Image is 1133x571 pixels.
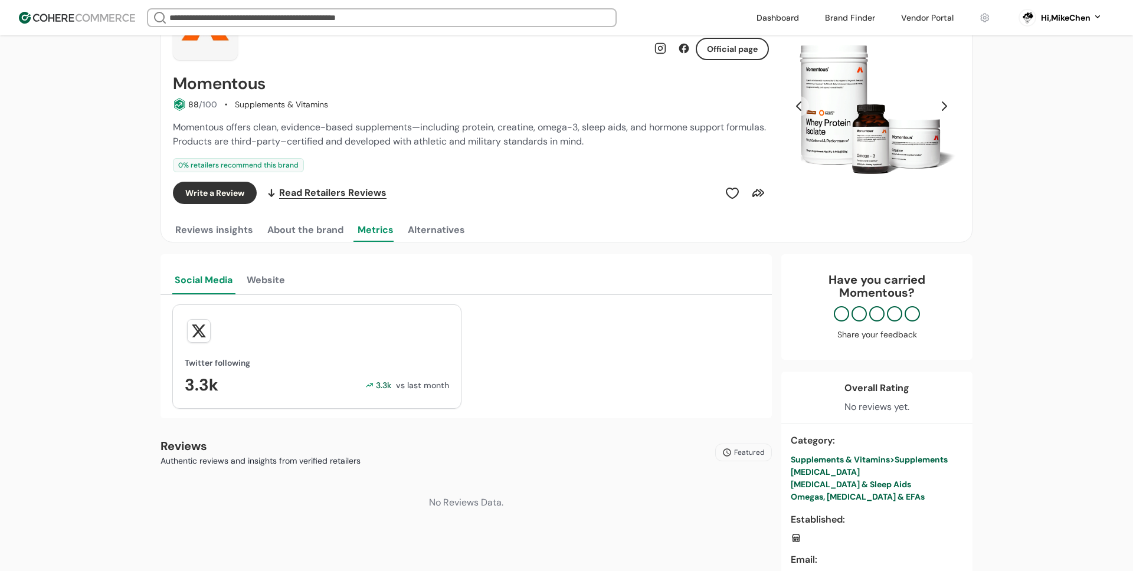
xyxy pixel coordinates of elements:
p: Authentic reviews and insights from verified retailers [161,455,361,467]
span: /100 [199,99,217,110]
div: Have you carried [793,273,961,299]
div: Established : [791,513,963,527]
button: Official page [696,38,769,60]
a: Supplements & Vitamins>Supplements[MEDICAL_DATA][MEDICAL_DATA] & Sleep AidsOmegas, [MEDICAL_DATA]... [791,454,963,503]
div: Hi, MikeChen [1041,12,1091,24]
b: Reviews [161,438,207,454]
div: Category : [791,434,963,448]
img: Cohere Logo [19,12,135,24]
button: Previous Slide [789,96,809,116]
h2: Momentous [173,74,266,93]
button: Metrics [355,218,396,242]
div: 3.3k [185,374,365,396]
div: Email : [791,553,963,567]
div: 0 % retailers recommend this brand [173,158,304,172]
button: About the brand [265,218,346,242]
span: Featured [734,447,765,458]
div: [MEDICAL_DATA] & Sleep Aids [791,478,963,491]
div: Twitter following [185,357,449,369]
div: Carousel [783,37,960,176]
div: No reviews yet. [844,400,909,414]
span: Momentous offers clean, evidence-based supplements—including protein, creatine, omega-3, sleep ai... [173,121,766,147]
div: vs last month [396,379,449,392]
button: Hi,MikeChen [1041,12,1102,24]
p: Momentous ? [793,286,961,299]
a: Read Retailers Reviews [266,182,387,204]
div: Share your feedback [793,329,961,341]
div: No Reviews Data. [161,477,772,529]
span: > [890,454,895,465]
button: Social Media [172,264,235,294]
button: Alternatives [405,218,467,242]
div: Overall Rating [844,381,909,395]
div: [MEDICAL_DATA] [791,466,963,478]
img: Slide 0 [783,37,960,176]
div: Omegas, [MEDICAL_DATA] & EFAs [791,491,963,503]
svg: 0 percent [1019,9,1036,27]
button: Write a Review [173,182,257,204]
button: Next Slide [934,96,954,116]
span: Supplements & Vitamins [791,454,890,465]
span: Supplements [895,454,948,465]
button: Website [244,264,287,294]
div: Slide 1 [783,37,960,176]
span: 88 [188,99,199,110]
button: Reviews insights [173,218,256,242]
div: Supplements & Vitamins [235,99,328,111]
div: 3.3k [365,379,396,392]
span: Read Retailers Reviews [279,186,387,200]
